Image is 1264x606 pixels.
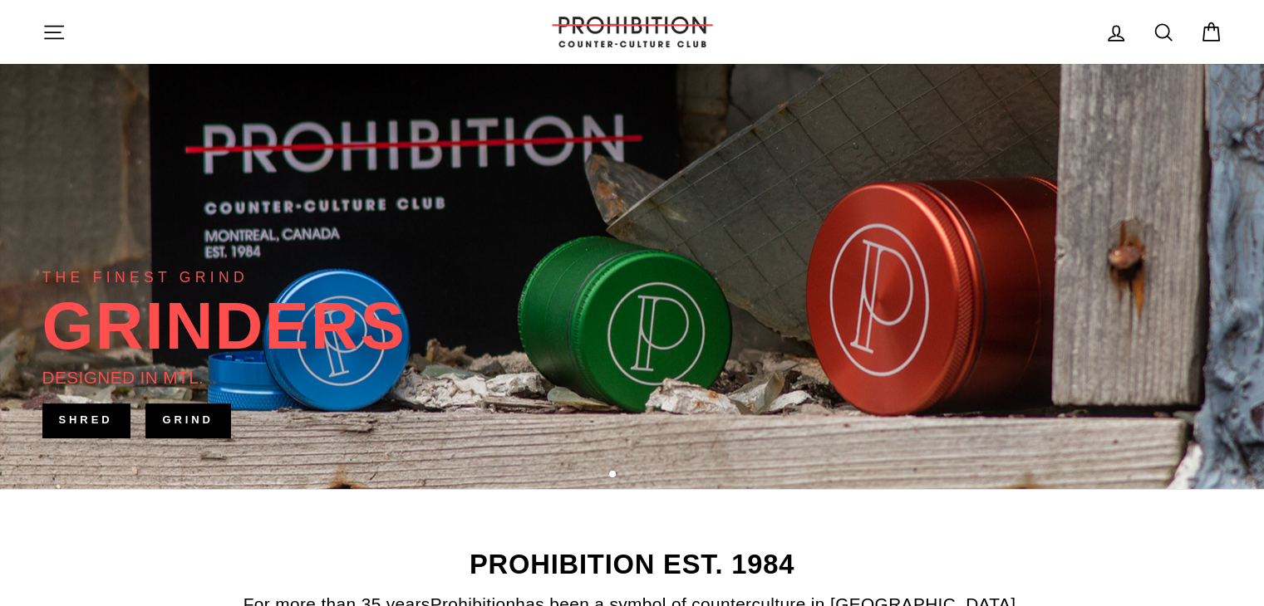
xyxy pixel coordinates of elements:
[42,403,130,437] a: SHRED
[651,472,659,480] button: 4
[42,551,1222,579] h2: PROHIBITION EST. 1984
[637,472,646,480] button: 3
[624,472,632,480] button: 2
[145,403,229,437] a: GRIND
[42,293,406,359] div: GRINDERS
[42,364,204,391] div: DESIGNED IN MTL.
[42,266,248,289] div: THE FINEST GRIND
[549,17,716,47] img: PROHIBITION COUNTER-CULTURE CLUB
[609,471,617,479] button: 1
